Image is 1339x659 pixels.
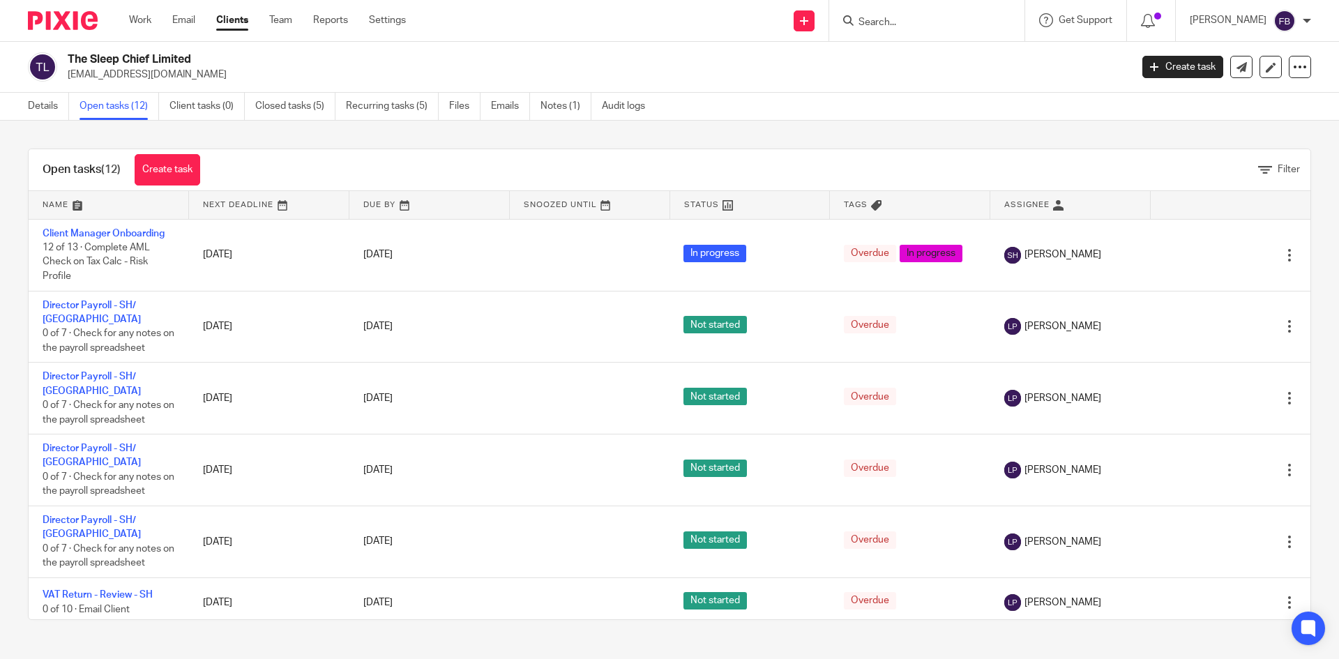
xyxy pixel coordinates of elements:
span: 0 of 7 · Check for any notes on the payroll spreadsheet [43,472,174,497]
span: [DATE] [363,393,393,403]
h2: The Sleep Chief Limited [68,52,911,67]
p: [PERSON_NAME] [1190,13,1266,27]
span: Tags [844,201,868,209]
td: [DATE] [189,434,349,506]
a: Director Payroll - SH/ [GEOGRAPHIC_DATA] [43,301,141,324]
a: Create task [135,154,200,185]
span: Overdue [844,316,896,333]
h1: Open tasks [43,162,121,177]
td: [DATE] [189,363,349,434]
a: Create task [1142,56,1223,78]
span: Status [684,201,719,209]
span: [DATE] [363,321,393,331]
a: Open tasks (12) [80,93,159,120]
span: [DATE] [363,250,393,259]
span: 0 of 7 · Check for any notes on the payroll spreadsheet [43,328,174,353]
a: Client tasks (0) [169,93,245,120]
span: Filter [1278,165,1300,174]
span: [PERSON_NAME] [1024,535,1101,549]
span: In progress [900,245,962,262]
span: Not started [683,531,747,549]
img: svg%3E [1004,390,1021,407]
span: 0 of 7 · Check for any notes on the payroll spreadsheet [43,400,174,425]
a: Director Payroll - SH/ [GEOGRAPHIC_DATA] [43,372,141,395]
img: svg%3E [28,52,57,82]
span: (12) [101,164,121,175]
td: [DATE] [189,291,349,363]
span: [DATE] [363,537,393,547]
a: Settings [369,13,406,27]
input: Search [857,17,983,29]
span: [PERSON_NAME] [1024,463,1101,477]
a: Email [172,13,195,27]
img: svg%3E [1004,318,1021,335]
span: [PERSON_NAME] [1024,596,1101,609]
a: Work [129,13,151,27]
span: [DATE] [363,598,393,607]
span: 0 of 10 · Email Client [43,605,130,614]
span: 0 of 7 · Check for any notes on the payroll spreadsheet [43,544,174,568]
span: Not started [683,460,747,477]
a: Team [269,13,292,27]
span: Not started [683,592,747,609]
span: 12 of 13 · Complete AML Check on Tax Calc - Risk Profile [43,243,150,281]
span: Overdue [844,592,896,609]
a: Details [28,93,69,120]
td: [DATE] [189,577,349,627]
span: [PERSON_NAME] [1024,248,1101,262]
span: [PERSON_NAME] [1024,319,1101,333]
img: svg%3E [1273,10,1296,32]
a: Closed tasks (5) [255,93,335,120]
a: Audit logs [602,93,656,120]
span: Overdue [844,388,896,405]
td: [DATE] [189,219,349,291]
img: svg%3E [1004,533,1021,550]
img: Pixie [28,11,98,30]
span: Snoozed Until [524,201,597,209]
span: Get Support [1059,15,1112,25]
span: Not started [683,388,747,405]
img: svg%3E [1004,462,1021,478]
span: Overdue [844,245,896,262]
img: svg%3E [1004,247,1021,264]
span: Overdue [844,531,896,549]
a: Client Manager Onboarding [43,229,165,238]
span: Not started [683,316,747,333]
a: Reports [313,13,348,27]
span: [PERSON_NAME] [1024,391,1101,405]
a: Notes (1) [540,93,591,120]
a: VAT Return - Review - SH [43,590,153,600]
a: Clients [216,13,248,27]
a: Files [449,93,481,120]
p: [EMAIL_ADDRESS][DOMAIN_NAME] [68,68,1121,82]
a: Emails [491,93,530,120]
a: Director Payroll - SH/ [GEOGRAPHIC_DATA] [43,515,141,539]
span: Overdue [844,460,896,477]
td: [DATE] [189,506,349,577]
span: In progress [683,245,746,262]
a: Director Payroll - SH/ [GEOGRAPHIC_DATA] [43,444,141,467]
a: Recurring tasks (5) [346,93,439,120]
span: [DATE] [363,465,393,475]
img: svg%3E [1004,594,1021,611]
